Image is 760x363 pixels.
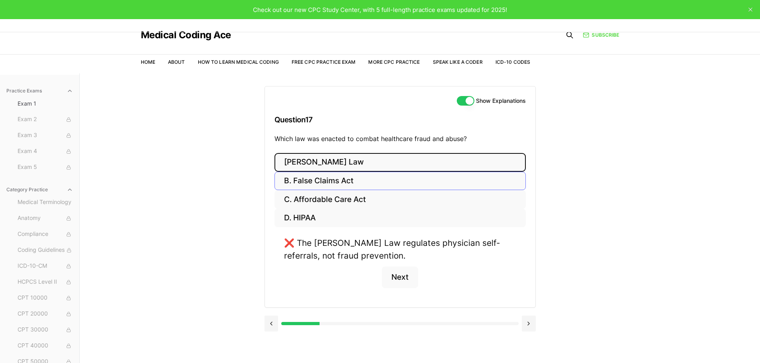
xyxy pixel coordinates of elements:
a: Subscribe [583,31,619,39]
p: Which law was enacted to combat healthcare fraud and abuse? [274,134,526,143]
span: Compliance [18,230,73,239]
span: CPT 20000 [18,310,73,318]
span: Exam 3 [18,131,73,140]
span: Exam 1 [18,100,73,108]
a: How to Learn Medical Coding [198,59,279,65]
button: Practice Exams [3,84,76,97]
button: B. False Claims Act [274,172,526,190]
div: ❌ The [PERSON_NAME] Law regulates physician self-referrals, not fraud prevention. [284,237,516,261]
a: Medical Coding Ace [141,30,231,40]
h3: Question 17 [274,108,526,131]
a: Free CPC Practice Exam [292,59,356,65]
button: Exam 4 [14,145,76,158]
span: CPT 10000 [18,294,73,302]
button: [PERSON_NAME] Law [274,153,526,172]
span: Coding Guidelines [18,246,73,255]
button: C. Affordable Care Act [274,190,526,209]
button: Exam 1 [14,97,76,110]
span: HCPCS Level II [18,278,73,286]
button: ICD-10-CM [14,260,76,273]
button: CPT 30000 [14,324,76,336]
button: CPT 40000 [14,339,76,352]
button: Exam 3 [14,129,76,142]
span: Medical Terminology [18,198,73,207]
button: Anatomy [14,212,76,225]
a: More CPC Practice [368,59,420,65]
button: CPT 10000 [14,292,76,304]
span: Exam 2 [18,115,73,124]
a: ICD-10 Codes [495,59,530,65]
a: About [168,59,185,65]
span: Exam 5 [18,163,73,172]
span: CPT 30000 [18,326,73,334]
button: Exam 5 [14,161,76,174]
button: Compliance [14,228,76,241]
button: CPT 20000 [14,308,76,320]
label: Show Explanations [476,98,526,104]
span: ICD-10-CM [18,262,73,271]
button: Category Practice [3,183,76,196]
button: Medical Terminology [14,196,76,209]
button: Exam 2 [14,113,76,126]
span: Exam 4 [18,147,73,156]
span: CPT 40000 [18,341,73,350]
button: HCPCS Level II [14,276,76,288]
button: Coding Guidelines [14,244,76,257]
button: Next [382,267,418,288]
button: close [744,3,757,16]
button: D. HIPAA [274,209,526,228]
a: Speak Like a Coder [433,59,483,65]
span: Check out our new CPC Study Center, with 5 full-length practice exams updated for 2025! [253,6,507,14]
a: Home [141,59,155,65]
span: Anatomy [18,214,73,223]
